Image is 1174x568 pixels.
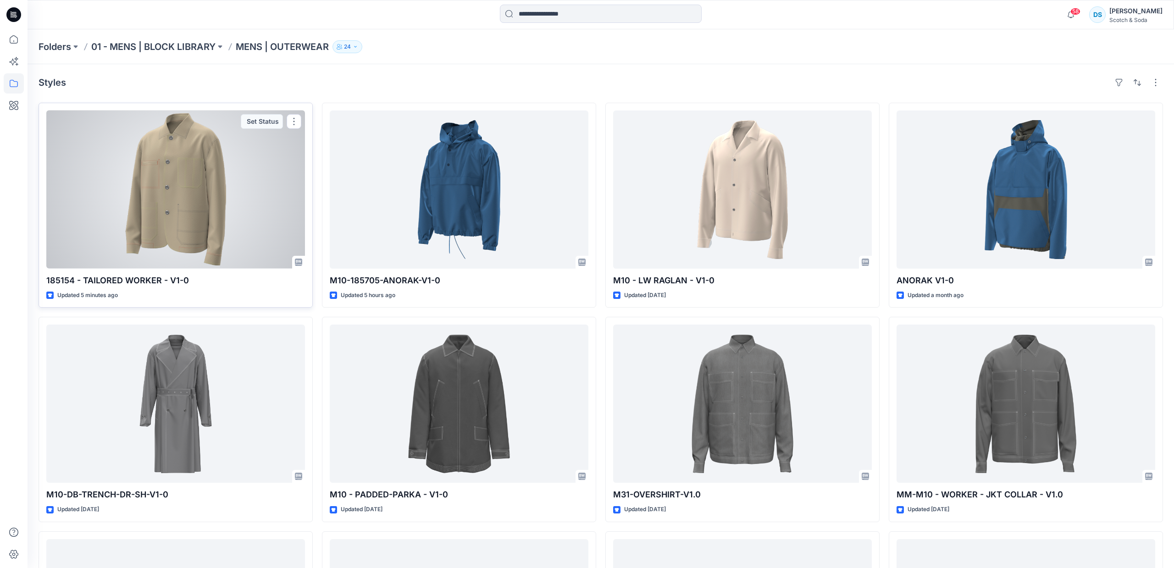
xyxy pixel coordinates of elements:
a: Folders [39,40,71,53]
p: MM-M10 - WORKER - JKT COLLAR - V1.0 [897,488,1155,501]
div: Scotch & Soda [1109,17,1163,23]
a: ANORAK V1-0 [897,110,1155,269]
p: Updated 5 hours ago [341,291,395,300]
a: MM-M10 - WORKER - JKT COLLAR - V1.0 [897,325,1155,483]
p: Updated [DATE] [624,505,666,514]
p: Updated [DATE] [57,505,99,514]
a: M31-OVERSHIRT-V1.0 [613,325,872,483]
a: 01 - MENS | BLOCK LIBRARY [91,40,216,53]
span: 58 [1070,8,1080,15]
p: Updated 5 minutes ago [57,291,118,300]
a: M10-DB-TRENCH-DR-SH-V1-0 [46,325,305,483]
p: M10 - PADDED-PARKA - V1-0 [330,488,588,501]
p: 185154 - TAILORED WORKER - V1-0 [46,274,305,287]
a: M10 - LW RAGLAN - V1-0 [613,110,872,269]
p: Updated [DATE] [624,291,666,300]
p: M10 - LW RAGLAN - V1-0 [613,274,872,287]
p: Updated [DATE] [908,505,949,514]
p: Updated a month ago [908,291,964,300]
p: M31-OVERSHIRT-V1.0 [613,488,872,501]
p: M10-185705-ANORAK-V1-0 [330,274,588,287]
p: M10-DB-TRENCH-DR-SH-V1-0 [46,488,305,501]
a: M10 - PADDED-PARKA - V1-0 [330,325,588,483]
p: ANORAK V1-0 [897,274,1155,287]
a: M10-185705-ANORAK-V1-0 [330,110,588,269]
p: Updated [DATE] [341,505,382,514]
div: [PERSON_NAME] [1109,6,1163,17]
h4: Styles [39,77,66,88]
div: DS [1089,6,1106,23]
p: MENS | OUTERWEAR [236,40,329,53]
button: 24 [332,40,362,53]
a: 185154 - TAILORED WORKER - V1-0 [46,110,305,269]
p: 24 [344,42,351,52]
